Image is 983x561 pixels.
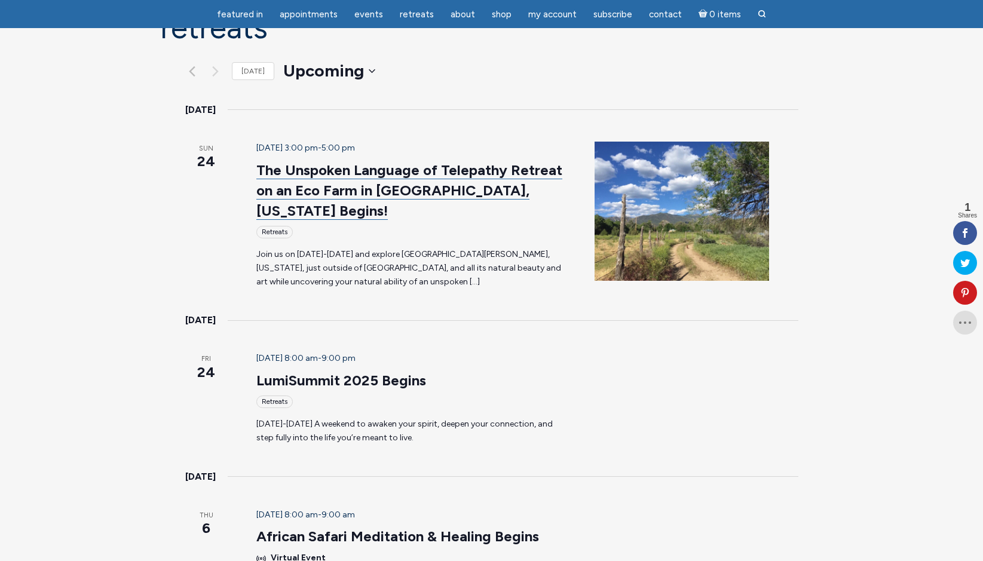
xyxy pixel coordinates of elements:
[280,9,338,20] span: Appointments
[272,3,345,26] a: Appointments
[210,3,270,26] a: featured in
[185,511,228,521] span: Thu
[160,11,823,45] h1: Retreats
[185,354,228,364] span: Fri
[321,353,356,363] span: 9:00 pm
[185,151,228,171] span: 24
[232,62,274,81] a: [DATE]
[321,143,355,153] span: 5:00 pm
[256,418,566,444] p: [DATE]-[DATE] A weekend to awaken your spirit, deepen your connection, and step fully into the li...
[185,102,216,118] time: [DATE]
[354,9,383,20] span: Events
[256,248,566,289] p: Join us on [DATE]-[DATE] and explore [GEOGRAPHIC_DATA][PERSON_NAME], [US_STATE], just outside of ...
[185,469,216,485] time: [DATE]
[256,161,562,220] a: The Unspoken Language of Telepathy Retreat on an Eco Farm in [GEOGRAPHIC_DATA], [US_STATE] Begins!
[958,213,977,219] span: Shares
[691,2,749,26] a: Cart0 items
[642,3,689,26] a: Contact
[400,9,434,20] span: Retreats
[321,510,355,520] span: 9:00 am
[256,372,426,390] a: LumiSummit 2025 Begins
[185,312,216,328] time: [DATE]
[699,9,710,20] i: Cart
[185,64,200,78] a: Previous Events
[283,59,364,83] span: Upcoming
[709,10,741,19] span: 0 items
[256,353,318,363] span: [DATE] 8:00 am
[256,226,293,238] div: Retreats
[209,64,223,78] button: Next Events
[485,3,519,26] a: Shop
[256,353,356,363] time: -
[256,510,318,520] span: [DATE] 8:00 am
[593,9,632,20] span: Subscribe
[958,202,977,213] span: 1
[256,510,355,520] time: -
[256,143,318,153] span: [DATE] 3:00 pm
[185,362,228,382] span: 24
[256,396,293,408] div: Retreats
[492,9,512,20] span: Shop
[443,3,482,26] a: About
[217,9,263,20] span: featured in
[393,3,441,26] a: Retreats
[347,3,390,26] a: Events
[185,144,228,154] span: Sun
[451,9,475,20] span: About
[185,518,228,538] span: 6
[649,9,682,20] span: Contact
[528,9,577,20] span: My Account
[595,142,769,281] img: taos goji farm
[521,3,584,26] a: My Account
[586,3,639,26] a: Subscribe
[256,143,355,153] time: -
[256,528,539,545] a: African Safari Meditation & Healing Begins
[283,59,375,83] button: Upcoming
